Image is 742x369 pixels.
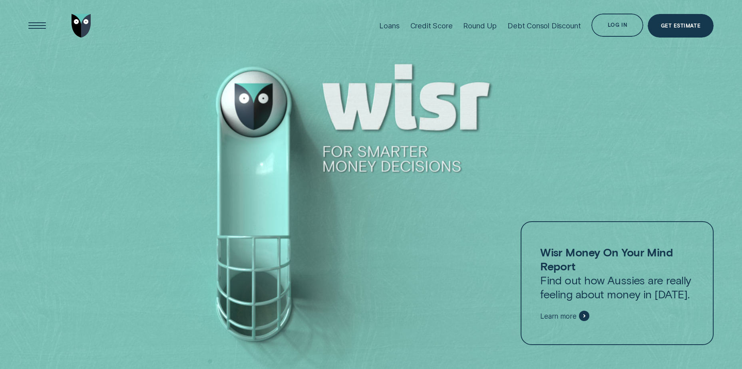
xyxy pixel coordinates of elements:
[648,14,713,37] a: Get Estimate
[507,21,581,30] div: Debt Consol Discount
[521,221,713,345] a: Wisr Money On Your Mind ReportFind out how Aussies are really feeling about money in [DATE].Learn...
[463,21,497,30] div: Round Up
[591,14,643,37] button: Log in
[410,21,453,30] div: Credit Score
[540,245,694,302] p: Find out how Aussies are really feeling about money in [DATE].
[540,312,576,321] span: Learn more
[540,245,673,273] strong: Wisr Money On Your Mind Report
[72,14,91,37] img: Wisr
[379,21,399,30] div: Loans
[26,14,49,37] button: Open Menu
